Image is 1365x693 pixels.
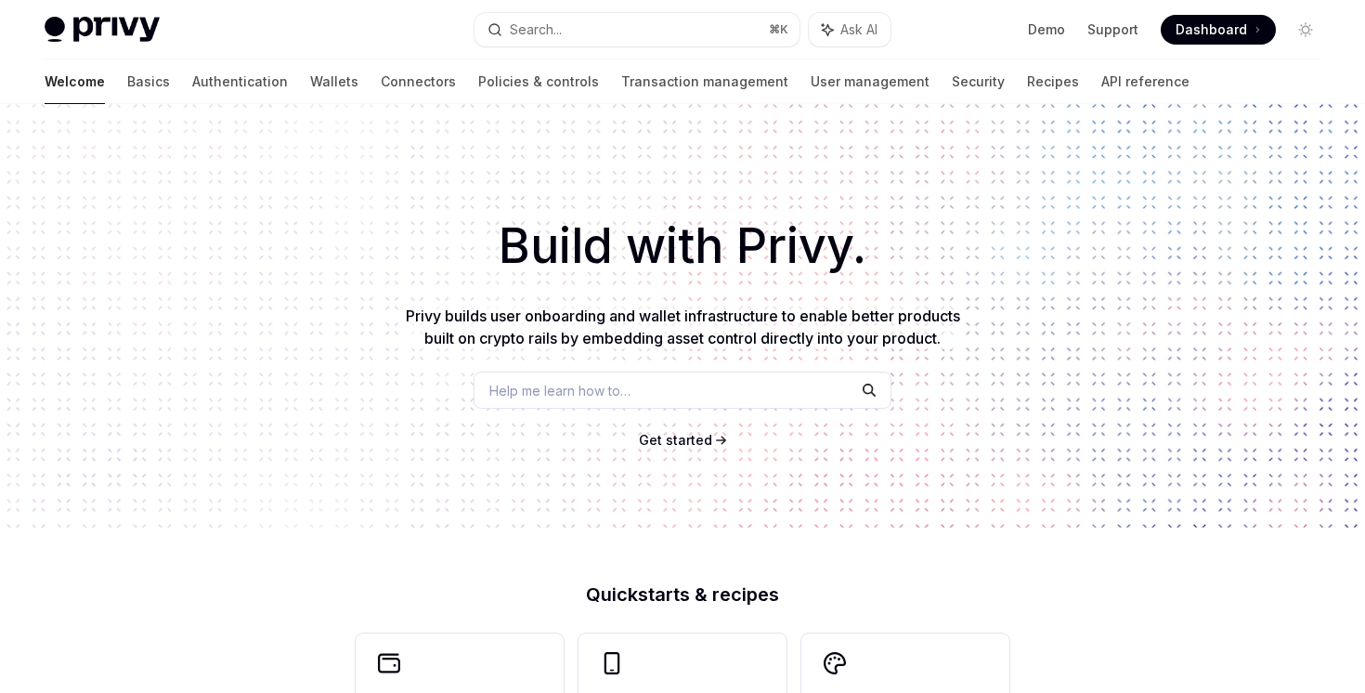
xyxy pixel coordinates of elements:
span: Dashboard [1176,20,1247,39]
h2: Quickstarts & recipes [356,585,1009,604]
a: Wallets [310,59,358,104]
button: Toggle dark mode [1291,15,1320,45]
span: Privy builds user onboarding and wallet infrastructure to enable better products built on crypto ... [406,307,960,347]
img: light logo [45,17,160,43]
button: Ask AI [809,13,890,46]
a: Security [952,59,1005,104]
span: Ask AI [840,20,877,39]
span: Get started [639,432,712,448]
a: Connectors [381,59,456,104]
a: Transaction management [621,59,788,104]
a: Demo [1028,20,1065,39]
span: Help me learn how to… [489,381,630,400]
a: Support [1087,20,1138,39]
a: Basics [127,59,170,104]
h1: Build with Privy. [30,210,1335,282]
a: Dashboard [1161,15,1276,45]
a: Get started [639,431,712,450]
a: Recipes [1027,59,1079,104]
a: User management [811,59,929,104]
span: ⌘ K [769,22,788,37]
a: Policies & controls [478,59,599,104]
a: Authentication [192,59,288,104]
div: Search... [510,19,562,41]
button: Search...⌘K [474,13,799,46]
a: Welcome [45,59,105,104]
a: API reference [1101,59,1189,104]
